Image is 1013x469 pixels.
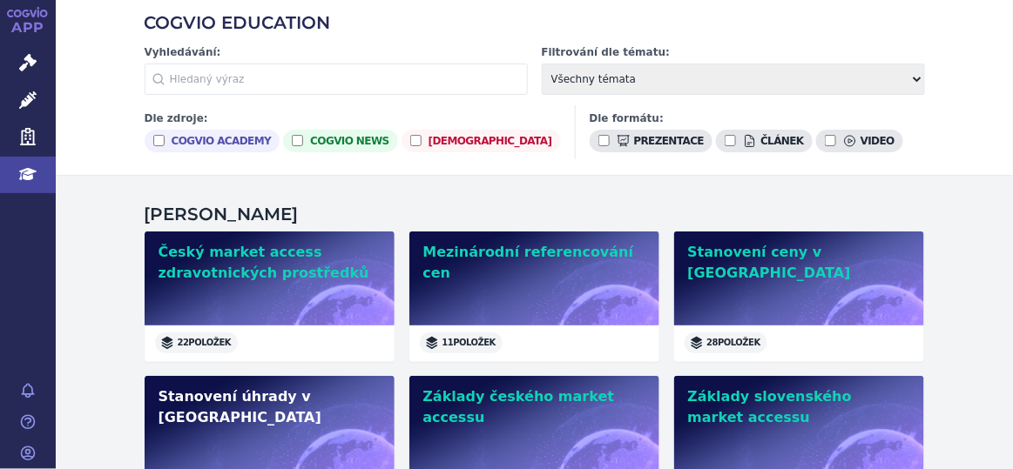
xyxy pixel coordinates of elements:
[725,135,736,146] input: článek
[155,332,239,353] span: 22 položek
[145,204,925,224] h2: [PERSON_NAME]
[410,135,422,146] input: [DEMOGRAPHIC_DATA]
[153,135,165,146] input: cogvio academy
[159,242,382,284] h2: Český market access zdravotnických prostředků
[409,231,660,362] a: Mezinárodní referencování cen11položek
[685,332,768,353] span: 28 položek
[292,135,303,146] input: cogvio news
[598,135,610,146] input: prezentace
[145,130,280,152] label: cogvio academy
[420,332,503,353] span: 11 položek
[542,45,925,60] label: Filtrování dle tématu:
[159,386,382,428] h2: Stanovení úhrady v [GEOGRAPHIC_DATA]
[825,135,836,146] input: video
[716,130,813,152] label: článek
[145,10,925,35] h2: COGVIO EDUCATION
[283,130,398,152] label: cogvio news
[590,130,713,152] label: prezentace
[590,111,904,126] h3: Dle formátu:
[145,231,395,362] a: Český market access zdravotnických prostředků22položek
[423,242,646,284] h2: Mezinárodní referencování cen
[688,242,911,284] h2: Stanovení ceny v [GEOGRAPHIC_DATA]
[423,386,646,428] h2: Základy českého market accessu
[688,386,911,428] h2: Základy slovenského market accessu
[145,111,561,126] h3: Dle zdroje:
[674,231,925,362] a: Stanovení ceny v [GEOGRAPHIC_DATA]28položek
[145,45,528,60] label: Vyhledávání:
[402,130,561,152] label: [DEMOGRAPHIC_DATA]
[145,64,528,95] input: Hledaný výraz
[816,130,903,152] label: video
